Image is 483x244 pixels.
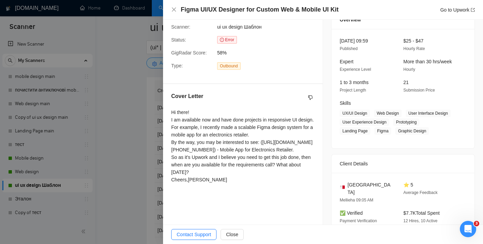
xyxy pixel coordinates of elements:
[393,118,419,126] span: Prototyping
[171,7,177,12] span: close
[406,110,451,117] span: User Interface Design
[403,46,425,51] span: Hourly Rate
[340,67,371,72] span: Experience Level
[217,24,261,30] span: ui ux design Шаблон
[395,127,429,135] span: Graphic Design
[374,127,391,135] span: Figma
[340,16,361,23] span: Overview
[171,24,190,30] span: Scanner:
[340,110,370,117] span: UX/UI Design
[340,59,353,64] span: Expert
[181,5,339,14] h4: Figma UI/UX Designer for Custom Web & Mobile UI Kit
[403,38,423,44] span: $25 - $47
[177,231,211,238] span: Contact Support
[171,7,177,13] button: Close
[403,59,452,64] span: More than 30 hrs/week
[217,36,237,44] span: Error
[171,229,216,240] button: Contact Support
[340,198,373,202] span: Mellieha 09:05 AM
[474,221,479,226] span: 3
[403,218,437,223] span: 12 Hires, 10 Active
[403,88,435,93] span: Submission Price
[217,62,241,70] span: Outbound
[221,229,244,240] button: Close
[340,38,368,44] span: [DATE] 09:59
[403,80,409,85] span: 21
[403,67,415,72] span: Hourly
[171,92,203,100] h5: Cover Letter
[460,221,476,237] iframe: Intercom live chat
[340,46,358,51] span: Published
[171,109,315,183] div: Hi there! I am available now and have done projects in responsive UI design. For example, I recen...
[220,38,224,42] span: exclamation-circle
[217,49,319,56] span: 58%
[340,218,377,223] span: Payment Verification
[306,94,315,102] button: dislike
[226,231,238,238] span: Close
[340,88,366,93] span: Project Length
[171,63,183,68] span: Type:
[403,190,438,195] span: Average Feedback
[403,210,440,216] span: $7.7K Total Spent
[440,7,475,13] a: Go to Upworkexport
[374,110,402,117] span: Web Design
[171,37,186,43] span: Status:
[340,100,351,106] span: Skills
[308,95,313,100] span: dislike
[340,127,370,135] span: Landing Page
[348,181,392,196] span: [GEOGRAPHIC_DATA]
[340,210,363,216] span: ✅ Verified
[340,80,369,85] span: 1 to 3 months
[340,185,345,190] img: 🇲🇹
[471,8,475,12] span: export
[171,50,207,55] span: GigRadar Score:
[340,154,466,173] div: Client Details
[403,182,413,188] span: ⭐ 5
[340,118,389,126] span: User Experience Design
